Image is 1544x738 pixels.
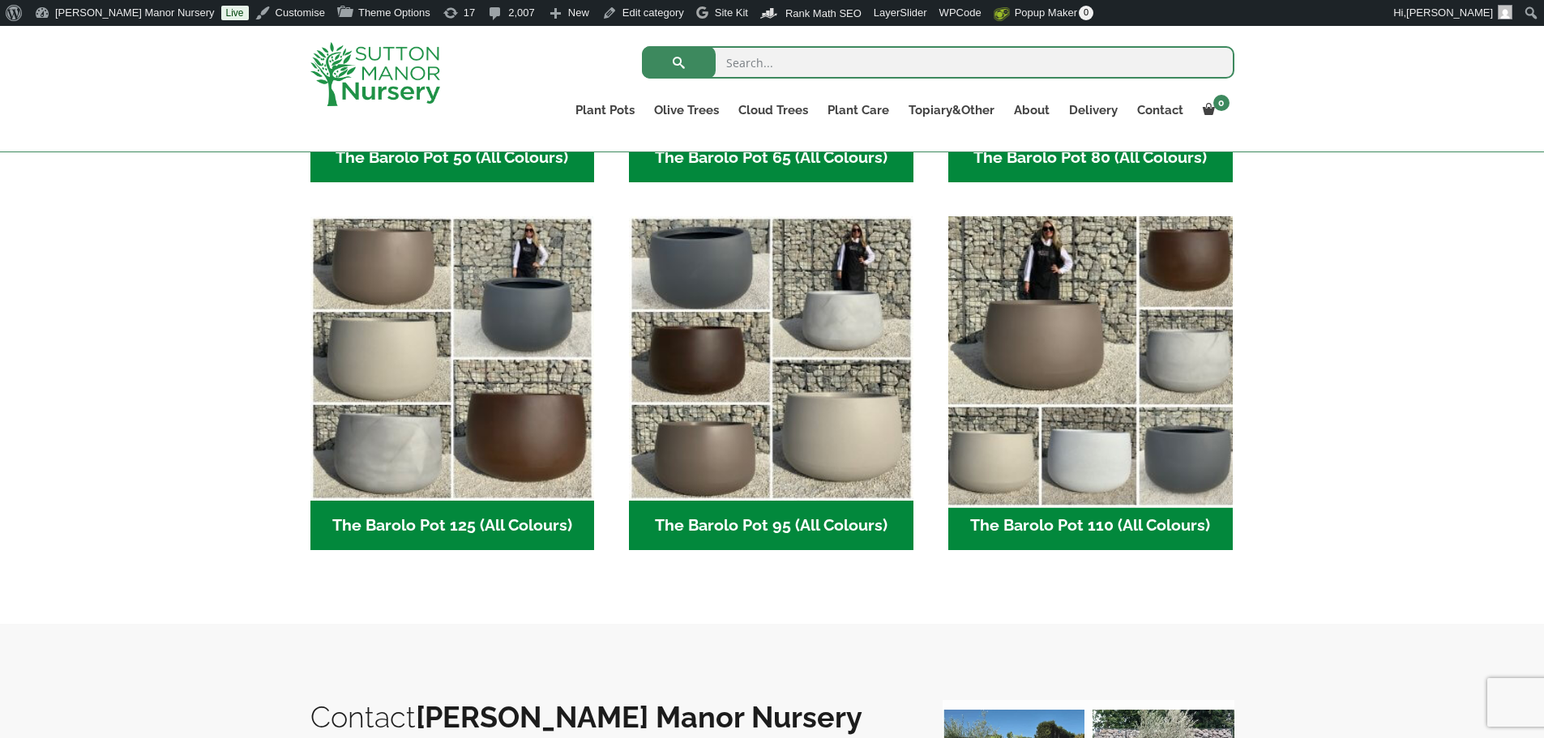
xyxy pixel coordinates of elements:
h2: The Barolo Pot 80 (All Colours) [948,133,1233,183]
img: The Barolo Pot 125 (All Colours) [310,216,595,501]
a: 0 [1193,99,1234,122]
a: Plant Care [818,99,899,122]
span: [PERSON_NAME] [1406,6,1493,19]
span: 0 [1079,6,1093,20]
img: The Barolo Pot 95 (All Colours) [629,216,913,501]
a: Visit product category The Barolo Pot 110 (All Colours) [948,216,1233,550]
input: Search... [642,46,1234,79]
span: 0 [1213,95,1230,111]
a: Olive Trees [644,99,729,122]
img: The Barolo Pot 110 (All Colours) [941,210,1239,508]
a: Topiary&Other [899,99,1004,122]
h2: The Barolo Pot 95 (All Colours) [629,501,913,551]
a: Live [221,6,249,20]
h2: Contact [310,700,910,734]
b: [PERSON_NAME] Manor Nursery [416,700,862,734]
a: Delivery [1059,99,1127,122]
span: Rank Math SEO [785,7,862,19]
h2: The Barolo Pot 50 (All Colours) [310,133,595,183]
a: Visit product category The Barolo Pot 125 (All Colours) [310,216,595,550]
h2: The Barolo Pot 65 (All Colours) [629,133,913,183]
span: Site Kit [715,6,748,19]
h2: The Barolo Pot 110 (All Colours) [948,501,1233,551]
h2: The Barolo Pot 125 (All Colours) [310,501,595,551]
a: Visit product category The Barolo Pot 95 (All Colours) [629,216,913,550]
a: Plant Pots [566,99,644,122]
a: About [1004,99,1059,122]
a: Cloud Trees [729,99,818,122]
img: logo [310,42,440,106]
a: Contact [1127,99,1193,122]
